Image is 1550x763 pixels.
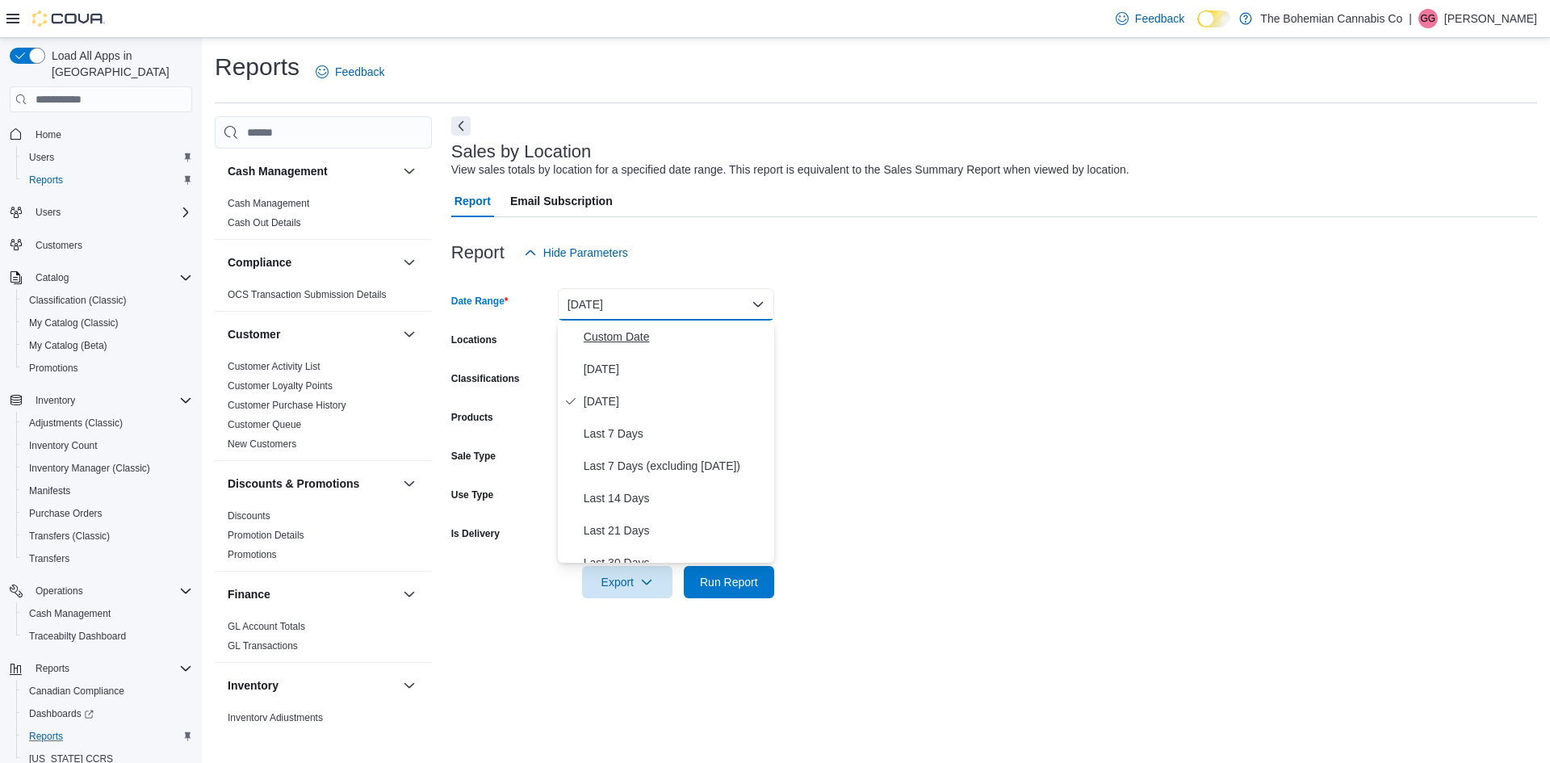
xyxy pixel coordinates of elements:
div: Givar Gilani [1418,9,1438,28]
a: Customer Activity List [228,361,320,372]
a: Customer Purchase History [228,400,346,411]
button: Inventory Manager (Classic) [16,457,199,480]
span: Feedback [1135,10,1184,27]
a: Customers [29,236,89,255]
h3: Compliance [228,254,291,270]
button: Canadian Compliance [16,680,199,702]
button: Finance [400,585,419,604]
span: Manifests [23,481,192,501]
span: Discounts [228,509,270,522]
h3: Inventory [228,677,279,694]
button: Transfers [16,547,199,570]
span: Traceabilty Dashboard [29,630,126,643]
span: Cash Management [23,604,192,623]
button: Run Report [684,566,774,598]
span: Classification (Classic) [23,291,192,310]
label: Sale Type [451,450,496,463]
span: Load All Apps in [GEOGRAPHIC_DATA] [45,48,192,80]
button: Customer [400,325,419,344]
span: Inventory Manager (Classic) [29,462,150,475]
span: GL Transactions [228,639,298,652]
span: Customers [36,239,82,252]
span: Dark Mode [1197,27,1198,28]
label: Is Delivery [451,527,500,540]
a: Dashboards [23,704,100,723]
a: Feedback [309,56,391,88]
a: Traceabilty Dashboard [23,627,132,646]
a: Promotions [228,549,277,560]
span: Customer Activity List [228,360,320,373]
span: My Catalog (Classic) [23,313,192,333]
h3: Sales by Location [451,142,592,161]
span: [DATE] [584,392,768,411]
button: Home [3,122,199,145]
span: Cash Management [228,197,309,210]
div: Select listbox [558,321,774,563]
span: GL Account Totals [228,620,305,633]
button: Inventory [228,677,396,694]
label: Locations [451,333,497,346]
div: View sales totals by location for a specified date range. This report is equivalent to the Sales ... [451,161,1129,178]
button: My Catalog (Beta) [16,334,199,357]
span: Catalog [36,271,69,284]
button: Purchase Orders [16,502,199,525]
a: Inventory Adjustments [228,712,323,723]
span: Reports [23,170,192,190]
span: New Customers [228,438,296,451]
span: Canadian Compliance [29,685,124,698]
button: Compliance [228,254,396,270]
button: Users [29,203,67,222]
span: Hide Parameters [543,245,628,261]
h3: Report [451,243,505,262]
span: Dashboards [29,707,94,720]
a: GL Account Totals [228,621,305,632]
span: Inventory Manager (Classic) [23,459,192,478]
h1: Reports [215,51,300,83]
span: Reports [29,174,63,187]
button: Reports [16,725,199,748]
span: Manifests [29,484,70,497]
a: Canadian Compliance [23,681,131,701]
button: Catalog [29,268,75,287]
span: Customers [29,235,192,255]
button: Classification (Classic) [16,289,199,312]
button: Reports [3,657,199,680]
button: Discounts & Promotions [400,474,419,493]
div: Customer [215,357,432,460]
span: Operations [29,581,192,601]
img: Cova [32,10,105,27]
a: Customer Queue [228,419,301,430]
span: Users [29,203,192,222]
span: Customer Purchase History [228,399,346,412]
div: Discounts & Promotions [215,506,432,571]
p: | [1409,9,1412,28]
a: My Catalog (Beta) [23,336,114,355]
button: Cash Management [16,602,199,625]
span: Adjustments (Classic) [29,417,123,430]
a: Transfers (Classic) [23,526,116,546]
button: Users [3,201,199,224]
span: Inventory Count [29,439,98,452]
span: Purchase Orders [23,504,192,523]
button: Traceabilty Dashboard [16,625,199,648]
span: Reports [29,659,192,678]
a: Cash Out Details [228,217,301,228]
span: OCS Transaction Submission Details [228,288,387,301]
a: Discounts [228,510,270,522]
button: Hide Parameters [517,237,635,269]
a: Feedback [1109,2,1191,35]
span: Last 7 Days [584,424,768,443]
span: Last 21 Days [584,521,768,540]
a: OCS Transaction Submission Details [228,289,387,300]
button: Manifests [16,480,199,502]
a: Cash Management [228,198,309,209]
button: Inventory [400,676,419,695]
button: Promotions [16,357,199,379]
a: Purchase Orders [23,504,109,523]
span: Inventory Adjustments [228,711,323,724]
h3: Customer [228,326,280,342]
button: Compliance [400,253,419,272]
div: Finance [215,617,432,662]
a: Transfers [23,549,76,568]
a: Promotions [23,358,85,378]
